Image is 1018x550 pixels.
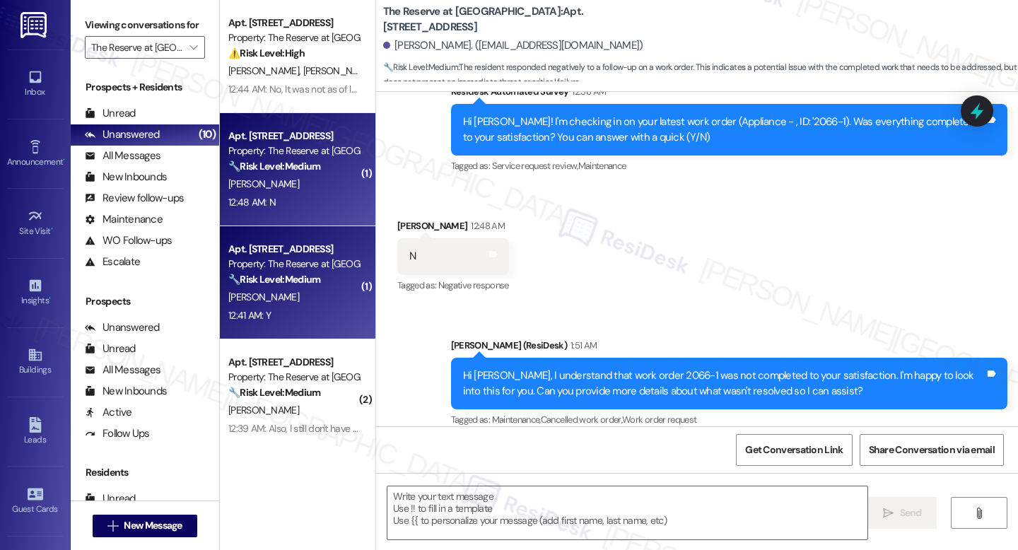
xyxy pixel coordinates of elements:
span: • [51,224,53,234]
span: : The resident responded negatively to a follow-up on a work order. This indicates a potential is... [383,60,1018,90]
button: Share Conversation via email [860,434,1004,466]
i:  [189,42,197,53]
div: [PERSON_NAME] [397,218,509,238]
span: Maintenance [578,160,626,172]
div: Prospects [71,294,219,309]
div: N [409,249,416,264]
div: Property: The Reserve at [GEOGRAPHIC_DATA] [228,257,359,271]
a: Insights • [7,274,64,312]
div: 12:48 AM [467,218,505,233]
span: Send [900,505,922,520]
div: 12:48 AM: N [228,196,276,209]
div: All Messages [85,363,160,378]
i:  [107,520,118,532]
div: All Messages [85,148,160,163]
div: New Inbounds [85,170,167,185]
span: [PERSON_NAME] [228,177,299,190]
div: Escalate [85,254,140,269]
span: Get Conversation Link [745,443,843,457]
label: Viewing conversations for [85,14,205,36]
button: Send [868,497,937,529]
div: 12:41 AM: Y [228,309,271,322]
button: New Message [93,515,197,537]
div: Residesk Automated Survey [451,84,1007,104]
i:  [973,508,984,519]
div: Prospects + Residents [71,80,219,95]
div: Unread [85,491,136,506]
div: 12:38 AM [568,84,606,99]
div: Unread [85,341,136,356]
div: Property: The Reserve at [GEOGRAPHIC_DATA] [228,30,359,45]
span: Negative response [438,279,509,291]
div: Unanswered [85,320,160,335]
div: Property: The Reserve at [GEOGRAPHIC_DATA] [228,370,359,385]
div: New Inbounds [85,384,167,399]
button: Get Conversation Link [736,434,852,466]
strong: ⚠️ Risk Level: High [228,47,305,59]
div: Unread [85,106,136,121]
span: • [63,155,65,165]
div: Hi [PERSON_NAME]! I'm checking in on your latest work order (Appliance - , ID: '2066-1). Was ever... [463,115,985,145]
div: (10) [195,124,219,146]
span: • [49,293,51,303]
i:  [883,508,894,519]
a: Guest Cards [7,482,64,520]
div: Property: The Reserve at [GEOGRAPHIC_DATA] [228,144,359,158]
span: Service request review , [492,160,578,172]
div: 12:39 AM: Also, I still don't have the fob to get into the pool and gym. [228,422,503,435]
strong: 🔧 Risk Level: Medium [228,386,320,399]
span: New Message [124,518,182,533]
span: Cancelled work order , [541,414,622,426]
strong: 🔧 Risk Level: Medium [383,62,458,73]
div: [PERSON_NAME] (ResiDesk) [451,338,1007,358]
a: Buildings [7,343,64,381]
span: [PERSON_NAME] [228,291,299,303]
strong: 🔧 Risk Level: Medium [228,160,320,172]
div: 1:51 AM [567,338,597,353]
span: Maintenance , [492,414,541,426]
input: All communities [91,36,182,59]
a: Site Visit • [7,204,64,242]
b: The Reserve at [GEOGRAPHIC_DATA]: Apt. [STREET_ADDRESS] [383,4,666,35]
span: Work order request [622,414,696,426]
a: Inbox [7,65,64,103]
div: Apt. [STREET_ADDRESS] [228,355,359,370]
div: WO Follow-ups [85,233,172,248]
span: Share Conversation via email [869,443,995,457]
div: Tagged as: [451,156,1007,176]
div: Unanswered [85,127,160,142]
a: Leads [7,413,64,451]
div: Apt. [STREET_ADDRESS] [228,242,359,257]
div: Residents [71,465,219,480]
img: ResiDesk Logo [21,12,49,38]
span: [PERSON_NAME] [303,64,373,77]
div: 12:44 AM: No, It was not as of last night, so unless someone came [DATE], it is still broken [228,83,586,95]
strong: 🔧 Risk Level: Medium [228,273,320,286]
div: Review follow-ups [85,191,184,206]
div: Apt. [STREET_ADDRESS] [228,16,359,30]
div: Apt. [STREET_ADDRESS] [228,129,359,144]
div: Tagged as: [451,409,1007,430]
div: Maintenance [85,212,163,227]
div: Follow Ups [85,426,150,441]
div: Hi [PERSON_NAME], I understand that work order 2066-1 was not completed to your satisfaction. I'm... [463,368,985,399]
div: Tagged as: [397,275,509,296]
div: Active [85,405,132,420]
span: [PERSON_NAME] [228,64,303,77]
span: [PERSON_NAME] [228,404,299,416]
div: [PERSON_NAME]. ([EMAIL_ADDRESS][DOMAIN_NAME]) [383,38,643,53]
